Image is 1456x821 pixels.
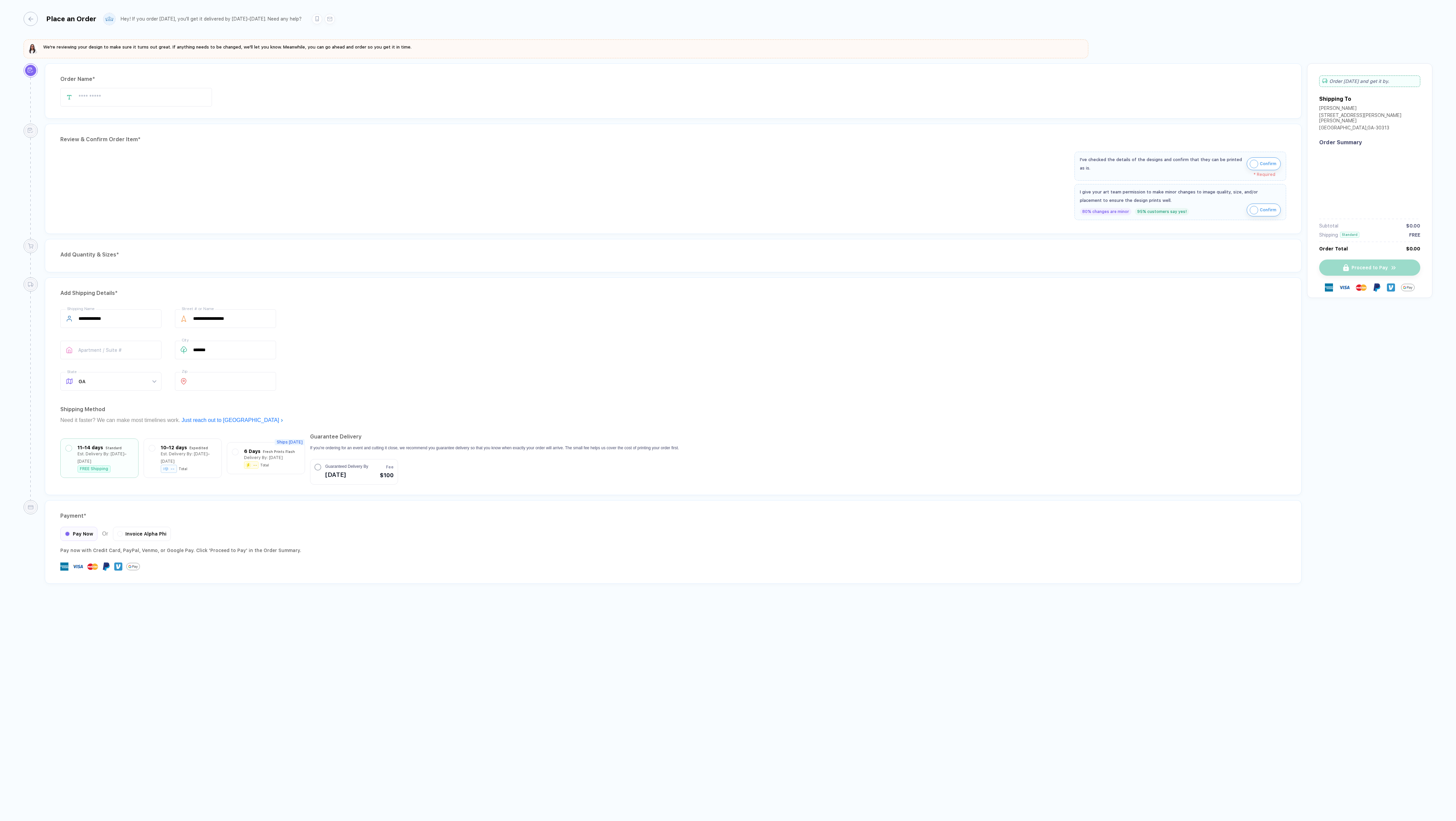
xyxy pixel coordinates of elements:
div: Hey! If you order [DATE], you'll get it delivered by [DATE]–[DATE]. Need any help? [121,16,302,22]
div: Subtotal [1319,223,1338,229]
div: Order Summary [1319,139,1420,146]
span: Invoice Alpha Phi [125,531,166,537]
div: 95% customers say yes! [1135,208,1189,215]
div: Fresh Prints Flash [263,448,295,455]
button: iconConfirm [1247,204,1281,216]
img: master-card [1356,282,1367,293]
img: express [60,562,68,571]
span: Fee [386,464,394,470]
div: Add Quantity & Sizes [60,249,1286,260]
img: icon [1250,206,1258,214]
button: iconConfirm [1247,157,1281,170]
div: Add Shipping Details [60,288,1286,299]
span: GA [79,372,156,390]
div: Delivery By: [DATE] [244,454,283,461]
div: 11–14 days [78,444,103,451]
div: Standard [105,444,122,452]
div: Pay Now [60,527,97,541]
span: We're reviewing your design to make sure it turns out great. If anything needs to be changed, we'... [43,44,412,50]
img: visa [1339,282,1350,293]
div: Pay now with Credit Card, PayPal , Venmo , or Google Pay. Click 'Proceed to Pay' in the Order Sum... [60,546,1286,554]
div: Total [260,463,269,467]
div: Est. Delivery By: [DATE]–[DATE] [78,450,133,465]
div: Review & Confirm Order Item [60,134,1286,145]
span: [DATE] [325,469,368,480]
div: $0.00 [1406,246,1420,251]
div: Est. Delivery By: [DATE]–[DATE] [161,450,216,465]
h2: Guarantee Delivery [310,431,679,442]
div: 10–12 days ExpeditedEst. Delivery By: [DATE]–[DATE]--Total [149,444,216,473]
div: $0.00 [1406,223,1420,229]
img: visa [72,561,83,572]
div: 6 Days [244,448,261,455]
img: icon [1250,160,1258,168]
div: Order Total [1319,246,1348,251]
div: FREE [1409,232,1420,238]
div: -- [253,463,257,467]
div: * Required [1080,172,1275,177]
div: Need it faster? We can make most timelines work. [60,415,1286,426]
img: Paypal [102,562,110,571]
div: FREE Shipping [78,465,111,473]
span: Confirm [1260,205,1276,215]
div: 10–12 days [161,444,187,451]
img: Paypal [1373,283,1381,292]
img: Venmo [114,562,122,571]
img: GPay [1401,281,1415,294]
div: Order Name [60,74,1286,85]
span: Guaranteed Delivery By [325,463,368,469]
button: We're reviewing your design to make sure it turns out great. If anything needs to be changed, we'... [28,43,412,54]
img: master-card [87,561,98,572]
img: express [1325,283,1333,292]
div: Invoice Alpha Phi [113,527,171,541]
div: Shipping Method [60,404,1286,415]
div: 6 Days Fresh Prints FlashDelivery By: [DATE]--Total [232,448,300,469]
p: If you're ordering for an event and cutting it close, we recommend you guarantee delivery so that... [310,445,679,451]
img: user profile [103,13,115,25]
div: I give your art team permission to make minor changes to image quality, size, and/or placement to... [1080,188,1281,205]
button: Guaranteed Delivery By[DATE]Fee$100 [310,459,398,485]
span: $100 [380,472,394,480]
div: Payment [60,511,1286,521]
div: Expedited [189,444,208,452]
div: 11–14 days StandardEst. Delivery By: [DATE]–[DATE]FREE Shipping [66,444,133,473]
div: Place an Order [46,15,96,23]
div: 80% changes are minor [1080,208,1131,215]
img: Venmo [1387,283,1395,292]
div: [STREET_ADDRESS][PERSON_NAME][PERSON_NAME] [1319,113,1420,125]
div: Shipping To [1319,96,1351,102]
div: Shipping [1319,232,1338,238]
img: sophie [28,43,38,54]
span: Confirm [1260,158,1276,169]
span: Ships [DATE] [275,439,305,445]
div: [GEOGRAPHIC_DATA] , GA - 30313 [1319,125,1420,132]
div: [PERSON_NAME] [1319,105,1420,113]
a: Just reach out to [GEOGRAPHIC_DATA] [182,417,283,423]
div: Standard [1340,232,1359,238]
span: Pay Now [73,531,93,537]
div: I've checked the details of the designs and confirm that they can be printed as is. [1080,155,1243,172]
div: -- [161,465,177,473]
img: GPay [126,560,140,573]
div: Total [179,467,187,471]
div: Or [60,527,171,541]
div: Order [DATE] and get it by . [1319,75,1420,87]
